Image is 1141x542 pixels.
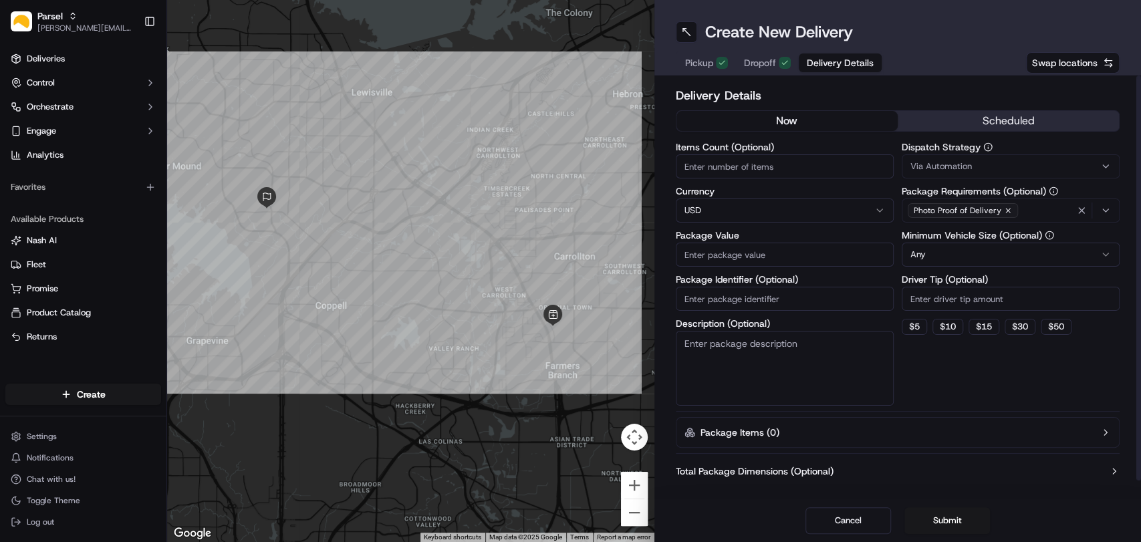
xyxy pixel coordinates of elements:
button: Package Items (0) [676,417,1120,448]
div: 💻 [113,195,124,206]
a: Powered byPylon [94,226,162,237]
a: Product Catalog [11,307,156,319]
button: Create [5,384,161,405]
button: $15 [969,319,999,335]
a: Fleet [11,259,156,271]
button: Swap locations [1026,52,1120,74]
a: 💻API Documentation [108,188,220,213]
a: Promise [11,283,156,295]
button: [PERSON_NAME][EMAIL_ADDRESS][PERSON_NAME][DOMAIN_NAME] [37,23,133,33]
label: Package Value [676,231,894,240]
button: Cancel [805,507,891,534]
span: Chat with us! [27,474,76,485]
input: Enter driver tip amount [902,287,1120,311]
label: Package Items ( 0 ) [701,426,779,439]
button: $50 [1041,319,1071,335]
label: Package Requirements (Optional) [902,186,1120,196]
span: Analytics [27,149,64,161]
button: ParselParsel[PERSON_NAME][EMAIL_ADDRESS][PERSON_NAME][DOMAIN_NAME] [5,5,138,37]
h1: Create New Delivery [705,21,853,43]
div: Start new chat [45,128,219,141]
a: Terms (opens in new tab) [570,533,589,541]
span: Orchestrate [27,101,74,113]
span: Dropoff [744,56,776,70]
img: Parsel [11,11,32,32]
img: 1736555255976-a54dd68f-1ca7-489b-9aae-adbdc363a1c4 [13,128,37,152]
span: Fleet [27,259,46,271]
input: Got a question? Start typing here... [35,86,241,100]
div: 📗 [13,195,24,206]
label: Minimum Vehicle Size (Optional) [902,231,1120,240]
button: Engage [5,120,161,142]
input: Enter number of items [676,154,894,178]
div: Favorites [5,176,161,198]
button: Minimum Vehicle Size (Optional) [1045,231,1054,240]
span: Deliveries [27,53,65,65]
span: Create [77,388,106,401]
span: Swap locations [1032,56,1098,70]
span: Nash AI [27,235,57,247]
input: Enter package identifier [676,287,894,311]
span: Promise [27,283,58,295]
a: Returns [11,331,156,343]
a: Report a map error [597,533,650,541]
div: We're available if you need us! [45,141,169,152]
input: Enter package value [676,243,894,267]
span: Pickup [685,56,713,70]
button: Notifications [5,448,161,467]
button: Start new chat [227,132,243,148]
p: Welcome 👋 [13,53,243,75]
div: Available Products [5,209,161,230]
span: Delivery Details [807,56,874,70]
img: Nash [13,13,40,40]
button: Photo Proof of Delivery [902,198,1120,223]
button: Via Automation [902,154,1120,178]
button: Control [5,72,161,94]
button: Dispatch Strategy [983,142,993,152]
label: Currency [676,186,894,196]
span: Engage [27,125,56,137]
button: Submit [904,507,990,534]
button: Toggle Theme [5,491,161,510]
span: Control [27,77,55,89]
span: Toggle Theme [27,495,80,506]
a: Analytics [5,144,161,166]
a: 📗Knowledge Base [8,188,108,213]
button: Orchestrate [5,96,161,118]
button: $30 [1005,319,1035,335]
span: Pylon [133,227,162,237]
button: Zoom in [621,472,648,499]
a: Nash AI [11,235,156,247]
button: Product Catalog [5,302,161,323]
img: Google [170,525,215,542]
button: Chat with us! [5,470,161,489]
button: Promise [5,278,161,299]
span: Log out [27,517,54,527]
button: Log out [5,513,161,531]
button: $10 [932,319,963,335]
button: Keyboard shortcuts [424,533,481,542]
button: Fleet [5,254,161,275]
button: scheduled [898,111,1119,131]
button: Map camera controls [621,424,648,450]
span: Via Automation [910,160,972,172]
label: Items Count (Optional) [676,142,894,152]
span: Product Catalog [27,307,91,319]
button: Parsel [37,9,63,23]
button: now [676,111,898,131]
span: Photo Proof of Delivery [914,205,1001,216]
label: Dispatch Strategy [902,142,1120,152]
a: Open this area in Google Maps (opens a new window) [170,525,215,542]
label: Description (Optional) [676,319,894,328]
span: API Documentation [126,194,215,207]
label: Driver Tip (Optional) [902,275,1120,284]
span: Map data ©2025 Google [489,533,562,541]
span: Knowledge Base [27,194,102,207]
a: Deliveries [5,48,161,70]
button: Settings [5,427,161,446]
label: Package Identifier (Optional) [676,275,894,284]
button: Package Requirements (Optional) [1049,186,1058,196]
label: Total Package Dimensions (Optional) [676,464,834,478]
